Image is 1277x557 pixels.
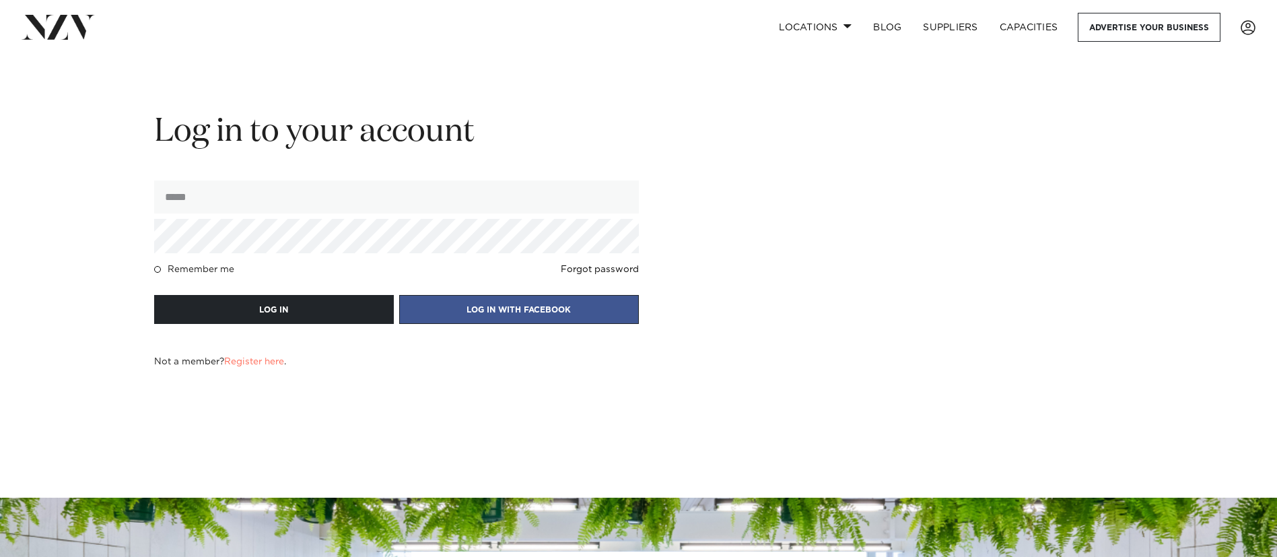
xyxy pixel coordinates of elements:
[989,13,1069,42] a: Capacities
[768,13,862,42] a: Locations
[224,357,284,366] a: Register here
[154,356,286,367] h4: Not a member? .
[862,13,912,42] a: BLOG
[399,303,639,315] a: LOG IN WITH FACEBOOK
[1078,13,1220,42] a: Advertise your business
[561,264,639,275] a: Forgot password
[154,295,394,324] button: LOG IN
[399,295,639,324] button: LOG IN WITH FACEBOOK
[22,15,95,39] img: nzv-logo.png
[168,264,234,275] h4: Remember me
[154,111,639,154] h2: Log in to your account
[912,13,988,42] a: SUPPLIERS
